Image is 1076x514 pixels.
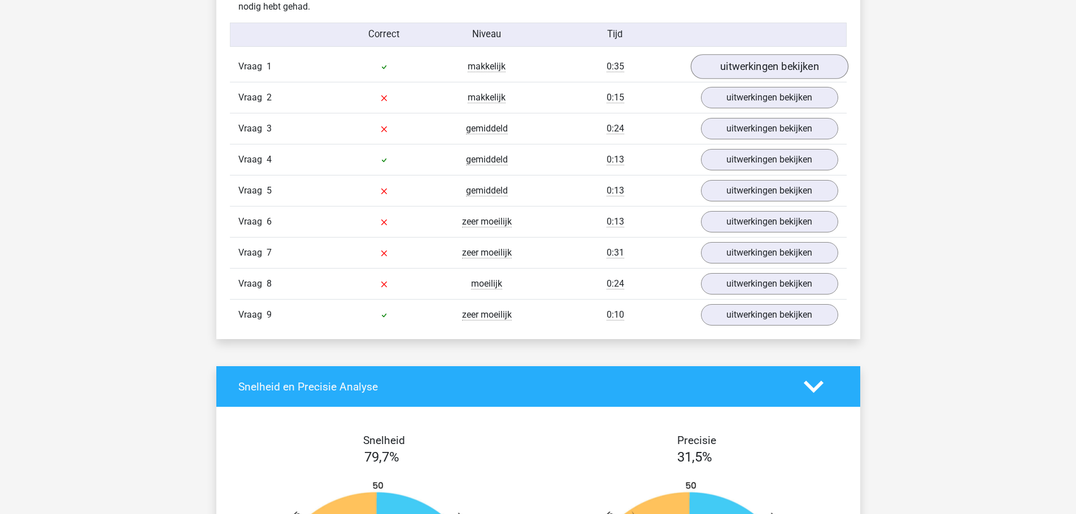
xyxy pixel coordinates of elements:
span: 0:24 [607,278,624,289]
span: Vraag [238,153,267,166]
span: 4 [267,154,272,165]
div: Tijd [538,28,692,42]
span: moeilijk [471,278,502,289]
span: makkelijk [468,92,506,103]
a: uitwerkingen bekijken [701,242,838,263]
span: 6 [267,216,272,227]
span: Vraag [238,308,267,322]
span: Vraag [238,277,267,291]
span: 0:13 [607,216,624,227]
span: Vraag [238,246,267,260]
span: 3 [267,123,272,134]
span: 0:31 [607,247,624,258]
a: uitwerkingen bekijken [701,180,838,201]
div: Correct [333,28,435,42]
a: uitwerkingen bekijken [701,211,838,232]
h4: Snelheid en Precisie Analyse [238,380,787,393]
span: 1 [267,61,272,72]
span: gemiddeld [466,123,508,134]
span: 0:24 [607,123,624,134]
span: zeer moeilijk [462,309,512,320]
span: 0:35 [607,61,624,72]
span: Vraag [238,184,267,197]
a: uitwerkingen bekijken [701,118,838,139]
span: zeer moeilijk [462,247,512,258]
span: Vraag [238,215,267,229]
span: 7 [267,247,272,258]
span: 0:13 [607,154,624,165]
span: 0:10 [607,309,624,320]
span: zeer moeilijk [462,216,512,227]
span: Vraag [238,122,267,135]
span: gemiddeld [466,185,508,196]
span: Vraag [238,91,267,104]
span: 8 [267,278,272,289]
a: uitwerkingen bekijken [701,149,838,170]
a: uitwerkingen bekijken [701,304,838,326]
h4: Precisie [551,434,843,447]
span: 31,5% [677,449,712,465]
span: 0:13 [607,185,624,196]
div: Niveau [435,28,538,42]
span: gemiddeld [466,154,508,165]
span: 5 [267,185,272,196]
span: 0:15 [607,92,624,103]
span: 79,7% [364,449,399,465]
a: uitwerkingen bekijken [701,87,838,108]
a: uitwerkingen bekijken [701,273,838,295]
h4: Snelheid [238,434,530,447]
span: 2 [267,92,272,103]
span: 9 [267,309,272,320]
span: makkelijk [468,61,506,72]
span: Vraag [238,60,267,73]
a: uitwerkingen bekijken [690,54,848,79]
